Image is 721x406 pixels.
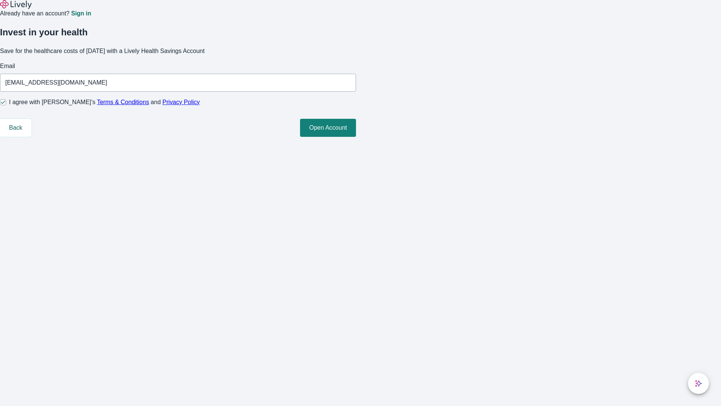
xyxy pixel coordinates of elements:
svg: Lively AI Assistant [695,380,702,387]
button: Open Account [300,119,356,137]
a: Sign in [71,11,91,17]
a: Terms & Conditions [97,99,149,105]
button: chat [688,373,709,394]
span: I agree with [PERSON_NAME]’s and [9,98,200,107]
a: Privacy Policy [163,99,200,105]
